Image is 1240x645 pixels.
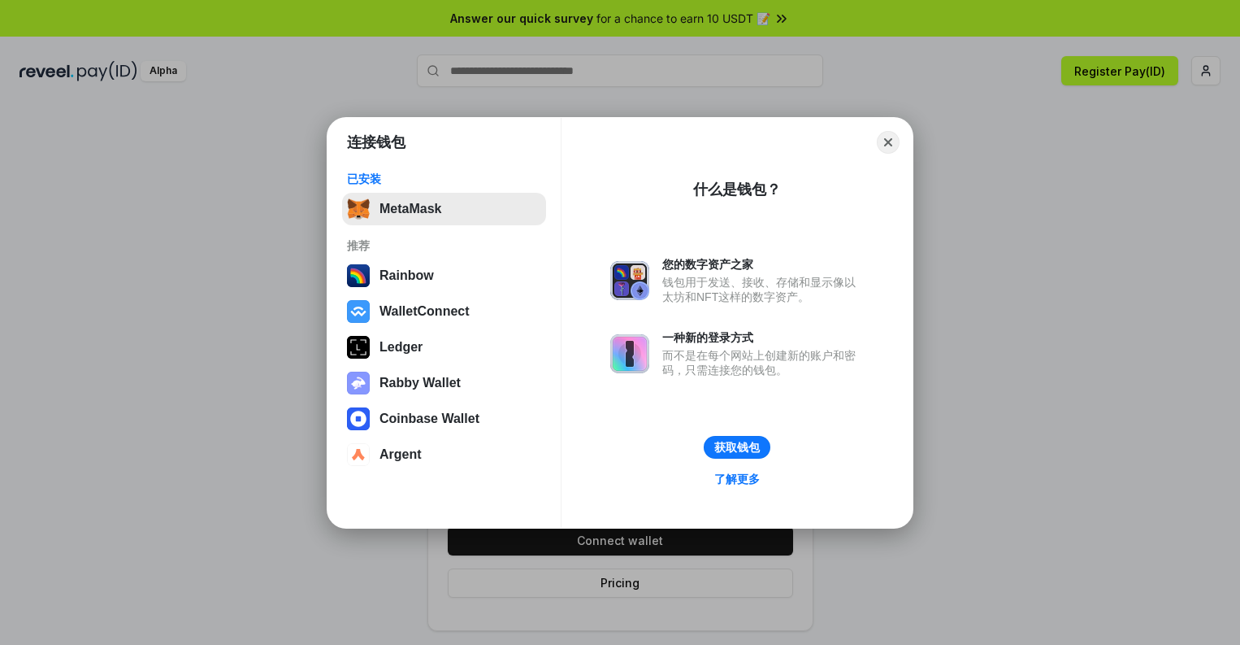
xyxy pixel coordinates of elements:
img: svg+xml,%3Csvg%20xmlns%3D%22http%3A%2F%2Fwww.w3.org%2F2000%2Fsvg%22%20width%3D%2228%22%20height%3... [347,336,370,359]
button: Close [877,131,900,154]
img: svg+xml,%3Csvg%20width%3D%2228%22%20height%3D%2228%22%20viewBox%3D%220%200%2028%2028%22%20fill%3D... [347,443,370,466]
div: Argent [379,447,422,462]
div: 推荐 [347,238,541,253]
h1: 连接钱包 [347,133,405,152]
img: svg+xml,%3Csvg%20width%3D%2228%22%20height%3D%2228%22%20viewBox%3D%220%200%2028%2028%22%20fill%3D... [347,407,370,430]
div: 了解更多 [714,472,760,486]
img: svg+xml,%3Csvg%20fill%3D%22none%22%20height%3D%2233%22%20viewBox%3D%220%200%2035%2033%22%20width%... [347,198,370,220]
div: 而不是在每个网站上创建新的账户和密码，只需连接您的钱包。 [662,348,864,377]
div: Coinbase Wallet [379,412,479,426]
img: svg+xml,%3Csvg%20width%3D%22120%22%20height%3D%22120%22%20viewBox%3D%220%200%20120%20120%22%20fil... [347,264,370,287]
button: WalletConnect [342,295,546,328]
div: Rabby Wallet [379,376,461,390]
div: 钱包用于发送、接收、存储和显示像以太坊和NFT这样的数字资产。 [662,275,864,304]
div: 一种新的登录方式 [662,330,864,345]
div: 已安装 [347,172,541,186]
button: Rainbow [342,259,546,292]
img: svg+xml,%3Csvg%20xmlns%3D%22http%3A%2F%2Fwww.w3.org%2F2000%2Fsvg%22%20fill%3D%22none%22%20viewBox... [610,334,649,373]
button: Argent [342,438,546,471]
button: Coinbase Wallet [342,403,546,435]
button: Ledger [342,331,546,364]
img: svg+xml,%3Csvg%20xmlns%3D%22http%3A%2F%2Fwww.w3.org%2F2000%2Fsvg%22%20fill%3D%22none%22%20viewBox... [610,261,649,300]
div: 什么是钱包？ [693,180,781,199]
div: MetaMask [379,202,441,216]
div: WalletConnect [379,304,470,319]
button: MetaMask [342,193,546,225]
button: 获取钱包 [704,436,770,459]
button: Rabby Wallet [342,367,546,399]
img: svg+xml,%3Csvg%20width%3D%2228%22%20height%3D%2228%22%20viewBox%3D%220%200%2028%2028%22%20fill%3D... [347,300,370,323]
a: 了解更多 [705,468,770,490]
div: Rainbow [379,268,434,283]
div: 获取钱包 [714,440,760,455]
div: 您的数字资产之家 [662,257,864,272]
div: Ledger [379,340,423,355]
img: svg+xml,%3Csvg%20xmlns%3D%22http%3A%2F%2Fwww.w3.org%2F2000%2Fsvg%22%20fill%3D%22none%22%20viewBox... [347,372,370,394]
